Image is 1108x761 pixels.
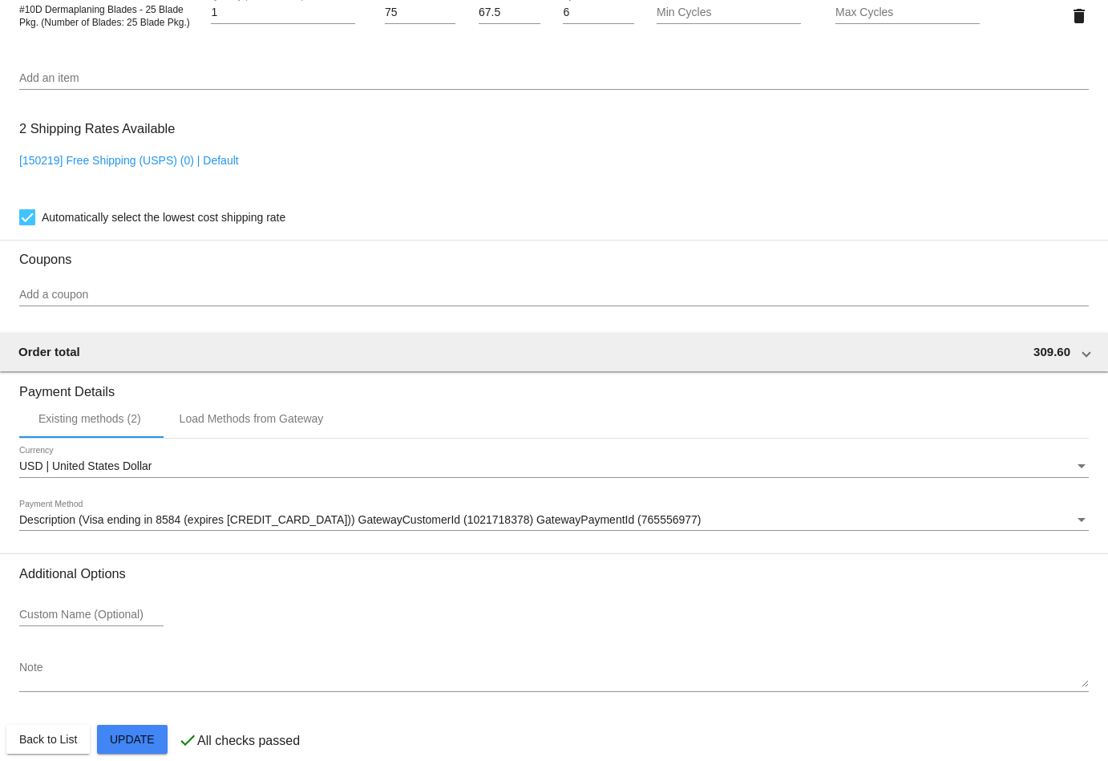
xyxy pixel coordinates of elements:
[42,208,285,227] span: Automatically select the lowest cost shipping rate
[178,731,197,750] mat-icon: check
[19,733,77,746] span: Back to List
[657,6,801,19] input: Min Cycles
[19,513,702,526] span: Description (Visa ending in 8584 (expires [CREDIT_CARD_DATA])) GatewayCustomerId (1021718378) Gat...
[211,6,355,19] input: Quantity (In Stock: 3548)
[1033,345,1070,358] span: 309.60
[19,514,1089,527] mat-select: Payment Method
[19,4,190,28] span: #10D Dermaplaning Blades - 25 Blade Pkg. (Number of Blades: 25 Blade Pkg.)
[19,154,239,167] a: [150219] Free Shipping (USPS) (0) | Default
[1070,6,1089,26] mat-icon: delete
[97,725,168,754] button: Update
[479,6,540,19] input: Sale Price
[835,6,980,19] input: Max Cycles
[18,345,80,358] span: Order total
[6,725,90,754] button: Back to List
[19,460,1089,473] mat-select: Currency
[19,289,1089,302] input: Add a coupon
[19,609,164,621] input: Custom Name (Optional)
[19,72,1089,85] input: Add an item
[385,6,455,19] input: Price
[19,372,1089,399] h3: Payment Details
[180,412,324,425] div: Load Methods from Gateway
[19,566,1089,581] h3: Additional Options
[19,240,1089,267] h3: Coupons
[19,459,152,472] span: USD | United States Dollar
[110,733,155,746] span: Update
[197,734,300,748] p: All checks passed
[19,111,175,146] h3: 2 Shipping Rates Available
[563,6,633,19] input: Cycles
[38,412,141,425] div: Existing methods (2)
